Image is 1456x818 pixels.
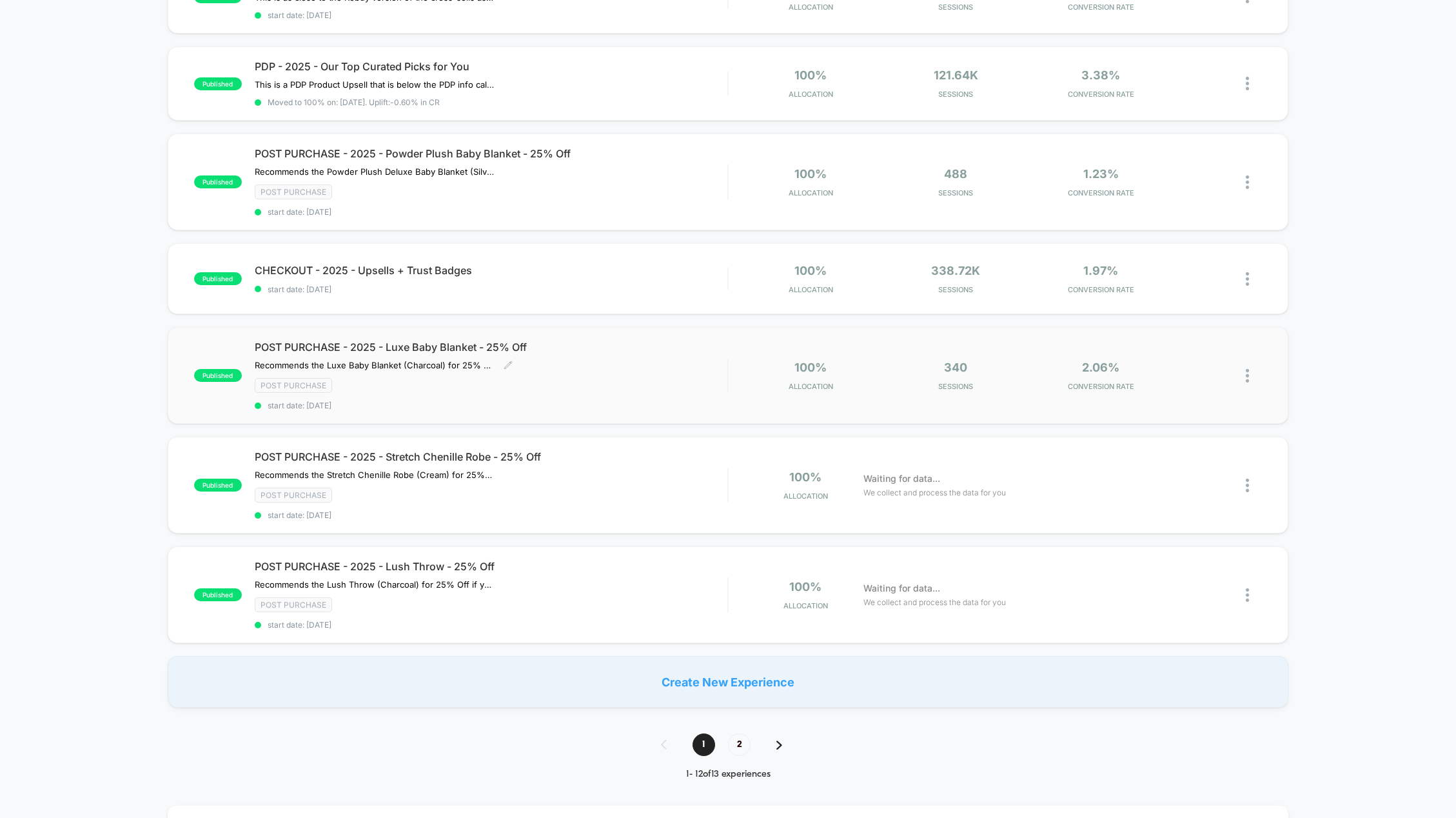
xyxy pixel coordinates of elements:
[794,167,827,181] span: 100%
[1246,272,1249,286] img: close
[1032,285,1170,294] span: CONVERSION RATE
[255,284,728,294] span: start date: [DATE]
[648,769,808,780] div: 1 - 12 of 13 experiences
[194,77,242,90] span: published
[255,360,494,370] span: Recommends the Luxe Baby Blanket (Charcoal) for 25% Off if you have any products from the Baby Bl...
[194,479,242,492] span: published
[863,596,1006,608] span: We collect and process the data for you
[268,97,440,107] span: Moved to 100% on: [DATE] . Uplift: -0.60% in CR
[887,382,1025,391] span: Sessions
[1032,3,1170,12] span: CONVERSION RATE
[789,580,821,594] span: 100%
[1032,188,1170,197] span: CONVERSION RATE
[794,361,827,374] span: 100%
[255,60,728,73] span: PDP - 2025 - Our Top Curated Picks for You
[789,382,833,391] span: Allocation
[789,285,833,294] span: Allocation
[255,597,332,612] span: Post Purchase
[255,510,728,520] span: start date: [DATE]
[255,488,332,503] span: Post Purchase
[168,656,1289,708] div: Create New Experience
[1246,369,1249,383] img: close
[789,3,833,12] span: Allocation
[255,341,728,354] span: POST PURCHASE - 2025 - Luxe Baby Blanket - 25% Off
[944,167,967,181] span: 488
[887,188,1025,197] span: Sessions
[863,581,940,595] span: Waiting for data...
[789,90,833,99] span: Allocation
[789,470,821,484] span: 100%
[693,733,715,756] span: 1
[1246,479,1249,492] img: close
[255,450,728,463] span: POST PURCHASE - 2025 - Stretch Chenille Robe - 25% Off
[794,68,827,82] span: 100%
[255,470,494,480] span: Recommends the Stretch Chenille Robe (Cream) for 25% Off if you have any products from the Robes ...
[255,378,332,393] span: Post Purchase
[783,492,828,501] span: Allocation
[931,264,980,277] span: 338.72k
[255,264,728,277] span: CHECKOUT - 2025 - Upsells + Trust Badges
[728,733,751,756] span: 2
[255,185,332,199] span: Post Purchase
[944,361,967,374] span: 340
[255,620,728,630] span: start date: [DATE]
[1082,361,1119,374] span: 2.06%
[1246,77,1249,90] img: close
[789,188,833,197] span: Allocation
[934,68,978,82] span: 121.64k
[1083,167,1119,181] span: 1.23%
[255,166,494,177] span: Recommends the Powder Plush Deluxe Baby Blanket (Silver) for 25% Off if you have any products fro...
[1081,68,1120,82] span: 3.38%
[255,79,494,90] span: This is a PDP Product Upsell that is below the PDP info called "Our Top Curated Picks for You" re...
[1032,90,1170,99] span: CONVERSION RATE
[255,147,728,160] span: POST PURCHASE - 2025 - Powder Plush Baby Blanket - 25% Off
[1246,588,1249,602] img: close
[255,579,494,590] span: Recommends the Lush Throw (Charcoal) for 25% Off if you have any products from the Throws Collect...
[255,401,728,410] span: start date: [DATE]
[255,10,728,20] span: start date: [DATE]
[776,741,782,750] img: pagination forward
[194,272,242,285] span: published
[887,285,1025,294] span: Sessions
[194,175,242,188] span: published
[863,472,940,486] span: Waiting for data...
[863,486,1006,499] span: We collect and process the data for you
[794,264,827,277] span: 100%
[255,207,728,217] span: start date: [DATE]
[887,90,1025,99] span: Sessions
[1032,382,1170,391] span: CONVERSION RATE
[783,601,828,610] span: Allocation
[887,3,1025,12] span: Sessions
[1246,175,1249,189] img: close
[194,369,242,382] span: published
[194,588,242,601] span: published
[1083,264,1118,277] span: 1.97%
[255,560,728,573] span: POST PURCHASE - 2025 - Lush Throw - 25% Off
